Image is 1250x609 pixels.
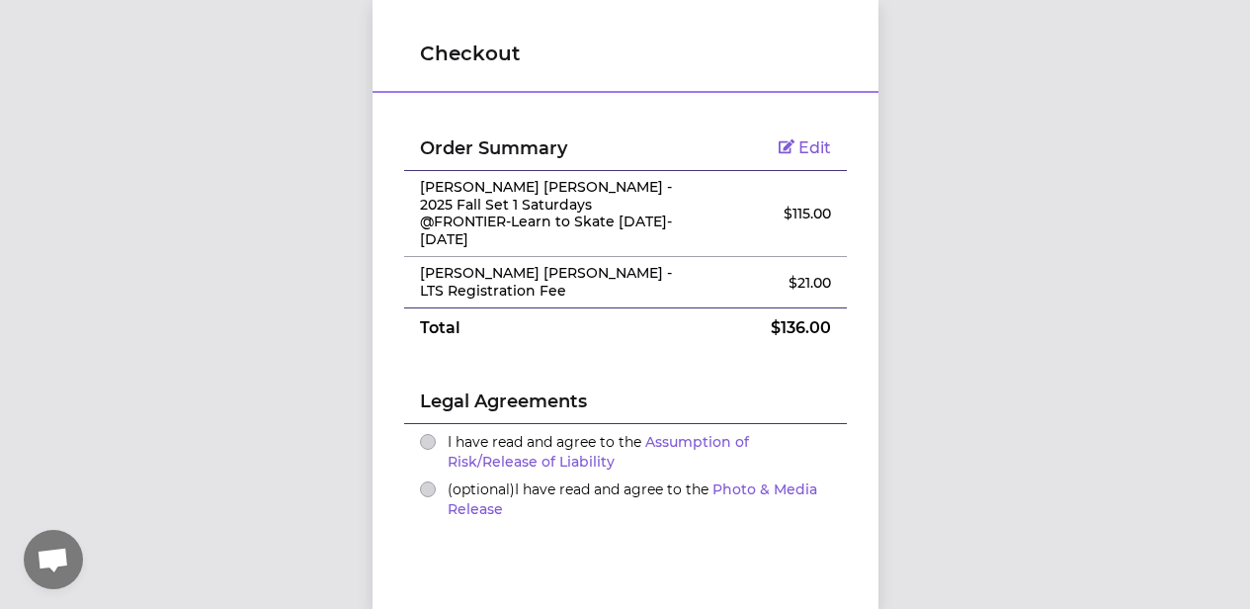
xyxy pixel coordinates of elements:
span: I have read and agree to the [448,433,749,471]
span: Edit [798,138,831,157]
p: $ 115.00 [714,204,830,223]
a: Edit [779,138,831,157]
p: $ 21.00 [714,273,830,293]
p: $ 136.00 [714,316,830,340]
span: (optional) [448,480,515,498]
h1: Checkout [420,40,831,67]
p: [PERSON_NAME] [PERSON_NAME] - 2025 Fall Set 1 Saturdays @FRONTIER-Learn to Skate [DATE]-[DATE] [420,179,684,248]
td: Total [404,308,700,349]
span: I have read and agree to the [448,480,817,518]
a: Assumption of Risk/Release of Liability [448,433,749,471]
h2: Order Summary [420,134,684,162]
a: Open chat [24,530,83,589]
h2: Legal Agreements [420,388,831,423]
p: [PERSON_NAME] [PERSON_NAME] - LTS Registration Fee [420,265,684,300]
